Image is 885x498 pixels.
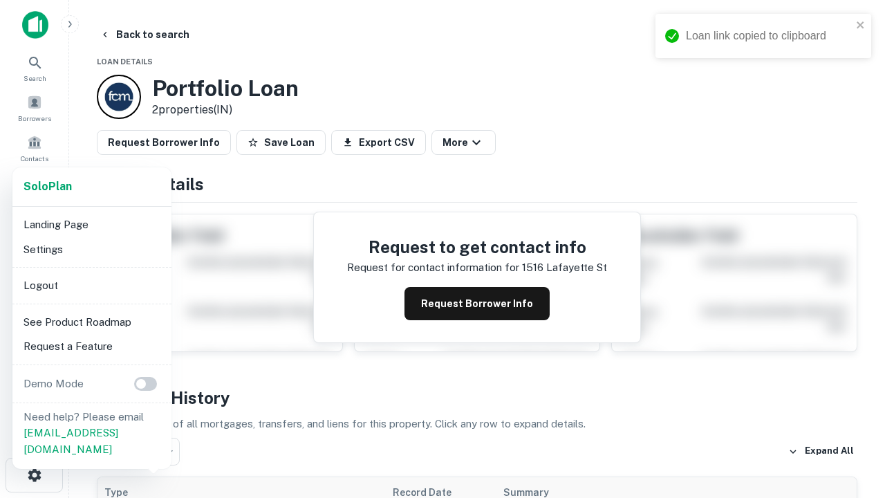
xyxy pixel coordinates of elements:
[18,310,166,335] li: See Product Roadmap
[686,28,852,44] div: Loan link copied to clipboard
[18,334,166,359] li: Request a Feature
[24,178,72,195] a: SoloPlan
[18,376,89,392] p: Demo Mode
[24,427,118,455] a: [EMAIL_ADDRESS][DOMAIN_NAME]
[24,180,72,193] strong: Solo Plan
[18,212,166,237] li: Landing Page
[18,273,166,298] li: Logout
[816,343,885,409] iframe: Chat Widget
[24,409,160,458] p: Need help? Please email
[856,19,866,33] button: close
[18,237,166,262] li: Settings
